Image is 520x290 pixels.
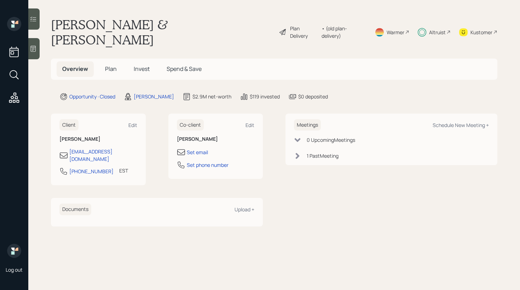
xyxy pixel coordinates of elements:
div: Kustomer [470,29,492,36]
div: Edit [128,122,137,128]
span: Plan [105,65,117,73]
img: retirable_logo.png [7,244,21,258]
h1: [PERSON_NAME] & [PERSON_NAME] [51,17,273,47]
div: $0 deposited [298,93,328,100]
span: Spend & Save [167,65,202,73]
div: [PERSON_NAME] [134,93,174,100]
div: Edit [245,122,254,128]
h6: Documents [59,204,91,215]
div: [PHONE_NUMBER] [69,168,114,175]
div: Schedule New Meeting + [433,122,489,128]
h6: Client [59,119,79,131]
h6: Co-client [177,119,204,131]
div: Plan Delivery [290,25,318,40]
div: Altruist [429,29,446,36]
div: Opportunity · Closed [69,93,115,100]
div: 0 Upcoming Meeting s [307,136,355,144]
span: Overview [62,65,88,73]
div: $2.9M net-worth [192,93,231,100]
div: • (old plan-delivery) [322,25,366,40]
h6: Meetings [294,119,321,131]
div: Set email [187,149,208,156]
h6: [PERSON_NAME] [59,136,137,142]
div: Upload + [235,206,254,213]
div: $119 invested [250,93,280,100]
div: 1 Past Meeting [307,152,339,159]
div: Log out [6,266,23,273]
h6: [PERSON_NAME] [177,136,255,142]
span: Invest [134,65,150,73]
div: [EMAIL_ADDRESS][DOMAIN_NAME] [69,148,137,163]
div: EST [119,167,128,174]
div: Set phone number [187,161,229,169]
div: Warmer [387,29,404,36]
